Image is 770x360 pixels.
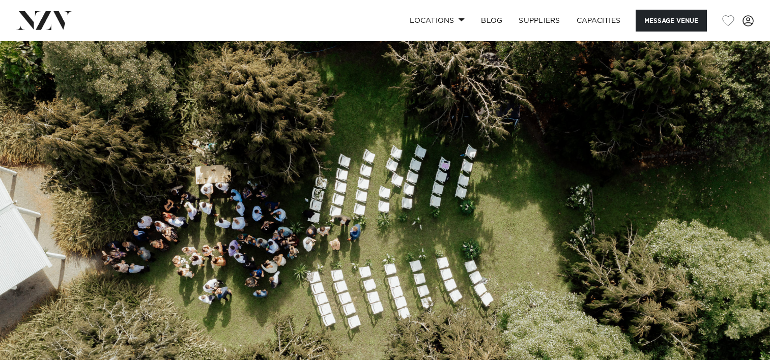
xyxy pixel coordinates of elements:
button: Message Venue [636,10,707,32]
a: Locations [402,10,473,32]
a: BLOG [473,10,510,32]
a: Capacities [568,10,629,32]
a: SUPPLIERS [510,10,568,32]
img: nzv-logo.png [16,11,72,29]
